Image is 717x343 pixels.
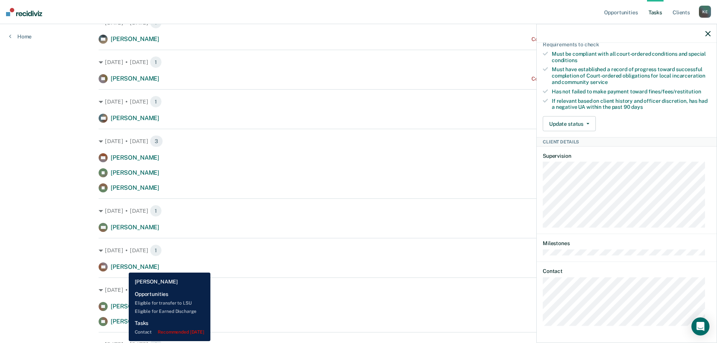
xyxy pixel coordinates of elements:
[543,41,711,48] div: Requirements to check
[111,224,159,231] span: [PERSON_NAME]
[150,244,162,256] span: 1
[590,79,608,85] span: service
[111,35,159,43] span: [PERSON_NAME]
[111,114,159,122] span: [PERSON_NAME]
[552,88,711,95] div: Has not failed to make payment toward
[537,137,717,146] div: Client Details
[531,76,618,82] div: Contact recommended a month ago
[99,244,618,256] div: [DATE] • [DATE]
[150,56,162,68] span: 1
[99,205,618,217] div: [DATE] • [DATE]
[552,66,711,85] div: Must have established a record of progress toward successful completion of Court-ordered obligati...
[552,50,711,63] div: Must be compliant with all court-ordered conditions and special conditions
[691,317,709,335] div: Open Intercom Messenger
[111,75,159,82] span: [PERSON_NAME]
[99,56,618,68] div: [DATE] • [DATE]
[111,184,159,191] span: [PERSON_NAME]
[111,303,159,310] span: [PERSON_NAME]
[111,154,159,161] span: [PERSON_NAME]
[150,135,163,147] span: 3
[150,205,162,217] span: 1
[99,96,618,108] div: [DATE] • [DATE]
[150,96,162,108] span: 1
[552,98,711,110] div: If relevant based on client history and officer discretion, has had a negative UA within the past 90
[543,152,711,159] dt: Supervision
[648,88,701,94] span: fines/fees/restitution
[111,169,159,176] span: [PERSON_NAME]
[99,135,618,147] div: [DATE] • [DATE]
[111,318,159,325] span: [PERSON_NAME]
[631,104,642,110] span: days
[111,263,159,270] span: [PERSON_NAME]
[6,8,42,16] img: Recidiviz
[543,116,596,131] button: Update status
[9,33,32,40] a: Home
[543,240,711,246] dt: Milestones
[99,284,618,296] div: [DATE] • [DATE]
[150,284,163,296] span: 2
[531,36,618,43] div: Contact recommended a month ago
[699,6,711,18] div: K E
[543,268,711,274] dt: Contact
